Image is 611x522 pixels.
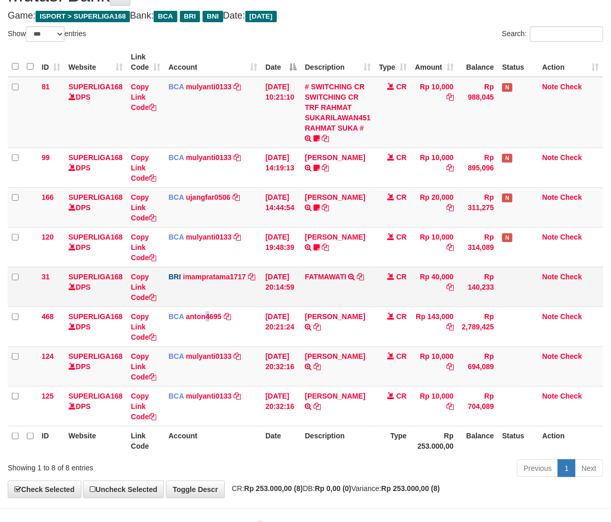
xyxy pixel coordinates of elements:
[83,481,164,498] a: Uncheck Selected
[169,312,184,321] span: BCA
[234,233,241,241] a: Copy mulyanti0133 to clipboard
[261,148,301,187] td: [DATE] 14:19:13
[397,83,407,91] span: CR
[64,227,127,267] td: DPS
[498,426,538,455] th: Status
[357,273,365,281] a: Copy FATMAWATI to clipboard
[560,352,582,360] a: Check
[397,193,407,201] span: CR
[169,233,184,241] span: BCA
[458,48,498,77] th: Balance
[64,267,127,307] td: DPS
[186,392,232,400] a: mulyanti0133
[397,153,407,162] span: CR
[261,48,301,77] th: Date: activate to sort column descending
[261,227,301,267] td: [DATE] 19:48:39
[397,352,407,360] span: CR
[411,346,458,386] td: Rp 10,000
[186,153,232,162] a: mulyanti0133
[169,392,184,400] span: BCA
[186,312,222,321] a: anton4695
[397,392,407,400] span: CR
[458,267,498,307] td: Rp 140,233
[575,460,603,477] a: Next
[64,148,127,187] td: DPS
[322,203,329,212] a: Copy NOVEN ELING PRAYOG to clipboard
[315,484,352,493] strong: Rp 0,00 (0)
[69,153,123,162] a: SUPERLIGA168
[169,193,184,201] span: BCA
[458,386,498,426] td: Rp 704,089
[64,77,127,148] td: DPS
[458,426,498,455] th: Balance
[245,11,277,22] span: [DATE]
[322,134,329,143] a: Copy # SWITCHING CR SWITCHING CR TRF RAHMAT SUKARILAWAN451 RAHMAT SUKA # to clipboard
[42,392,54,400] span: 125
[375,48,411,77] th: Type: activate to sort column ascending
[313,323,321,331] a: Copy MUHAMMAD ALAMSUDDI to clipboard
[64,48,127,77] th: Website: activate to sort column ascending
[131,273,156,302] a: Copy Link Code
[38,48,64,77] th: ID: activate to sort column ascending
[458,148,498,187] td: Rp 895,096
[234,153,241,162] a: Copy mulyanti0133 to clipboard
[558,460,575,477] a: 1
[261,267,301,307] td: [DATE] 20:14:59
[322,164,329,172] a: Copy MUHAMMAD REZA to clipboard
[233,193,240,201] a: Copy ujangfar0506 to clipboard
[502,83,513,92] span: Has Note
[42,312,54,321] span: 468
[397,273,407,281] span: CR
[313,362,321,371] a: Copy DANIEL MUHAMMAD KE to clipboard
[69,193,123,201] a: SUPERLIGA168
[542,193,558,201] a: Note
[305,312,366,321] a: [PERSON_NAME]
[69,273,123,281] a: SUPERLIGA168
[305,392,366,400] a: [PERSON_NAME]
[498,48,538,77] th: Status
[301,48,375,77] th: Description: activate to sort column ascending
[560,233,582,241] a: Check
[64,386,127,426] td: DPS
[8,481,81,498] a: Check Selected
[305,352,366,360] a: [PERSON_NAME]
[538,426,603,455] th: Action
[64,346,127,386] td: DPS
[411,267,458,307] td: Rp 40,000
[26,26,64,42] select: Showentries
[447,283,454,291] a: Copy Rp 40,000 to clipboard
[305,193,366,201] a: [PERSON_NAME]
[131,193,156,222] a: Copy Link Code
[411,48,458,77] th: Amount: activate to sort column ascending
[502,26,603,42] label: Search:
[227,484,440,493] span: CR: DB: Variance:
[447,164,454,172] a: Copy Rp 10,000 to clipboard
[36,11,130,22] span: ISPORT > SUPERLIGA168
[447,362,454,371] a: Copy Rp 10,000 to clipboard
[411,148,458,187] td: Rp 10,000
[305,83,371,132] a: # SWITCHING CR SWITCHING CR TRF RAHMAT SUKARILAWAN451 RAHMAT SUKA #
[301,426,375,455] th: Description
[131,352,156,381] a: Copy Link Code
[69,312,123,321] a: SUPERLIGA168
[447,402,454,410] a: Copy Rp 10,000 to clipboard
[411,187,458,227] td: Rp 20,000
[542,352,558,360] a: Note
[542,83,558,91] a: Note
[180,11,200,22] span: BRI
[538,48,603,77] th: Action: activate to sort column ascending
[42,273,50,281] span: 31
[447,323,454,331] a: Copy Rp 143,000 to clipboard
[560,153,582,162] a: Check
[542,392,558,400] a: Note
[458,346,498,386] td: Rp 694,089
[69,392,123,400] a: SUPERLIGA168
[42,193,54,201] span: 166
[261,77,301,148] td: [DATE] 10:21:10
[447,203,454,212] a: Copy Rp 20,000 to clipboard
[169,273,181,281] span: BRI
[411,386,458,426] td: Rp 10,000
[8,458,247,473] div: Showing 1 to 8 of 8 entries
[542,273,558,281] a: Note
[411,77,458,148] td: Rp 10,000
